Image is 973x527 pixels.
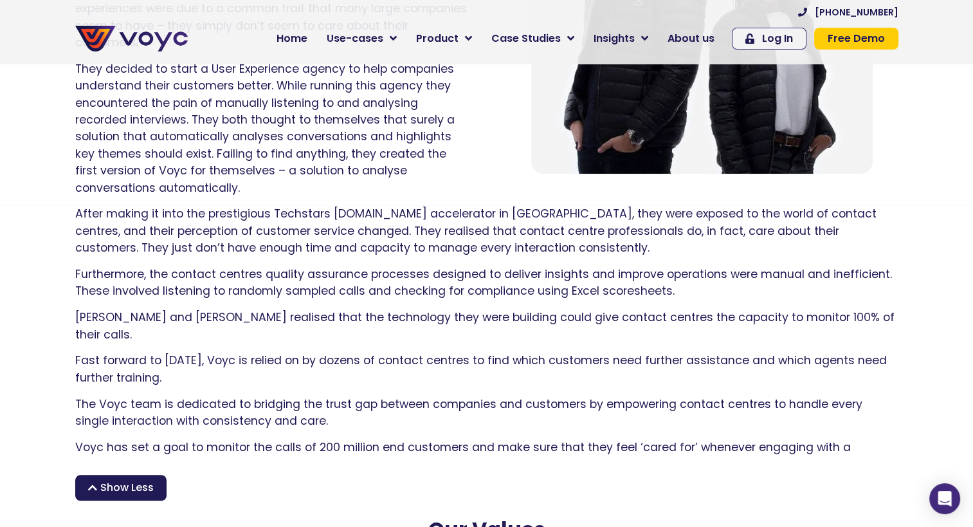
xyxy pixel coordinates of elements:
div: Show Less [75,475,167,501]
span: Insights [594,31,635,46]
a: Insights [584,26,658,51]
a: About us [658,26,724,51]
span: Log In [762,33,793,44]
p: They decided to start a User Experience agency to help companies understand their customers bette... [75,60,468,196]
span: Case Studies [491,31,561,46]
p: [PERSON_NAME] and [PERSON_NAME] realised that the technology they were building could give contac... [75,309,898,343]
a: Home [267,26,317,51]
a: Log In [732,28,806,50]
p: The Voyc team is dedicated to bridging the trust gap between companies and customers by empowerin... [75,396,898,430]
div: Open Intercom Messenger [929,483,960,514]
span: Use-cases [327,31,383,46]
span: Product [416,31,459,46]
a: Case Studies [482,26,584,51]
a: Use-cases [317,26,406,51]
span: Free Demo [828,33,885,44]
span: About us [668,31,714,46]
img: voyc-full-logo [75,26,188,51]
span: Home [277,31,307,46]
p: Furthermore, the contact centres quality assurance processes designed to deliver insights and imp... [75,266,898,300]
a: Product [406,26,482,51]
p: After making it into the prestigious Techstars [DOMAIN_NAME] accelerator in [GEOGRAPHIC_DATA], th... [75,205,898,256]
p: Fast forward to [DATE], Voyc is relied on by dozens of contact centres to find which customers ne... [75,352,898,386]
span: Show Less [100,480,154,495]
a: [PHONE_NUMBER] [798,8,898,17]
span: [PHONE_NUMBER] [815,8,898,17]
p: Voyc has set a goal to monitor the calls of 200 million end customers and make sure that they fee... [75,439,898,473]
a: Free Demo [814,28,898,50]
